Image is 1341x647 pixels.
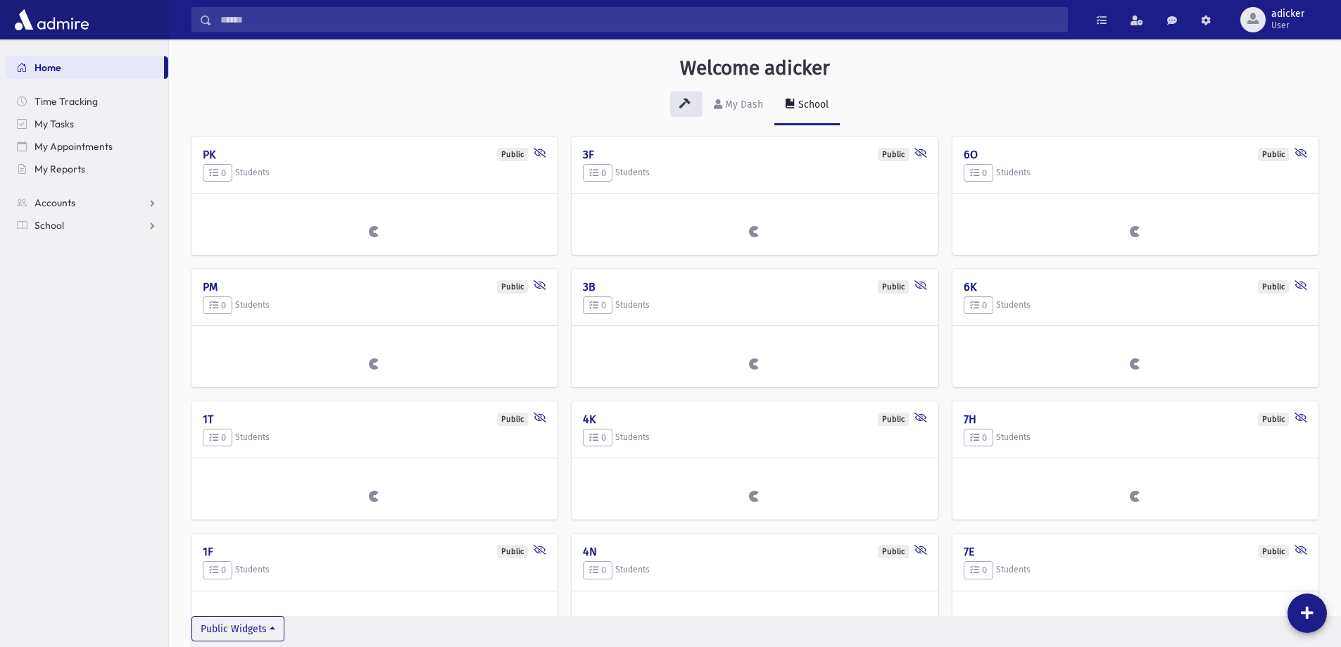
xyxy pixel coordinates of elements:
span: 0 [589,168,606,178]
span: School [34,219,64,232]
h5: Students [964,164,1307,182]
h5: Students [203,429,546,447]
h5: Students [583,164,926,182]
a: Accounts [6,191,168,214]
button: 0 [964,561,993,579]
span: My Reports [34,163,85,175]
div: Public [878,413,909,426]
button: 0 [583,561,612,579]
button: 0 [203,164,232,182]
button: 0 [203,561,232,579]
span: 0 [589,300,606,310]
h4: 1F [203,545,546,558]
div: Public [497,413,528,426]
a: Time Tracking [6,90,168,113]
a: My Tasks [6,113,168,135]
a: School [774,86,840,125]
div: Public [1258,545,1289,558]
span: 0 [589,565,606,575]
img: AdmirePro [11,6,92,34]
span: 0 [970,432,987,443]
span: 0 [970,300,987,310]
a: Home [6,56,164,79]
h4: 7H [964,413,1307,426]
h4: 4N [583,545,926,558]
h5: Students [203,296,546,315]
h4: 6O [964,148,1307,161]
h5: Students [964,296,1307,315]
button: 0 [203,429,232,447]
div: Public [497,545,528,558]
span: Accounts [34,196,75,209]
div: Public [1258,148,1289,161]
div: Public [878,148,909,161]
a: School [6,214,168,237]
a: My Appointments [6,135,168,158]
span: 0 [209,168,226,178]
h5: Students [583,296,926,315]
h3: Welcome adicker [680,56,830,80]
h4: 3F [583,148,926,161]
span: 0 [209,432,226,443]
button: 0 [964,164,993,182]
span: 0 [970,565,987,575]
span: 0 [589,432,606,443]
button: 0 [583,164,612,182]
h5: Students [964,429,1307,447]
div: Public [1258,413,1289,426]
h4: 6K [964,280,1307,294]
h4: PM [203,280,546,294]
h4: 7E [964,545,1307,558]
h5: Students [583,561,926,579]
span: 0 [209,300,226,310]
a: My Dash [703,86,774,125]
div: Public [497,280,528,294]
span: adicker [1271,8,1304,20]
h5: Students [203,561,546,579]
div: Public [1258,280,1289,294]
span: 0 [970,168,987,178]
h5: Students [964,561,1307,579]
button: 0 [583,429,612,447]
span: User [1271,20,1304,31]
span: Time Tracking [34,95,98,108]
button: 0 [583,296,612,315]
button: 0 [964,296,993,315]
button: 0 [203,296,232,315]
h4: 1T [203,413,546,426]
input: Search [212,7,1067,32]
h5: Students [203,164,546,182]
h4: PK [203,148,546,161]
span: Home [34,61,61,74]
h4: 3B [583,280,926,294]
span: My Appointments [34,140,113,153]
button: 0 [964,429,993,447]
div: Public [878,280,909,294]
h4: 4K [583,413,926,426]
span: My Tasks [34,118,74,130]
div: Public [497,148,528,161]
button: Public Widgets [191,616,284,641]
a: My Reports [6,158,168,180]
div: School [795,99,829,111]
div: My Dash [722,99,763,111]
h5: Students [583,429,926,447]
span: 0 [209,565,226,575]
div: Public [878,545,909,558]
